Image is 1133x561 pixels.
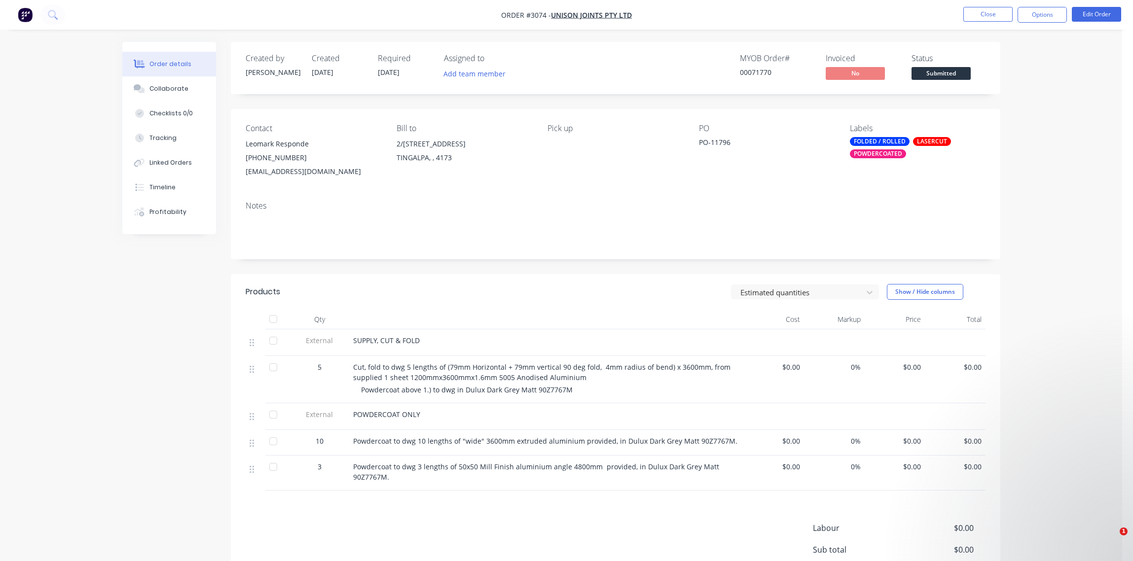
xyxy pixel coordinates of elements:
span: 10 [316,436,324,446]
div: Notes [246,201,986,210]
span: POWDERCOAT ONLY [353,410,420,419]
div: Assigned to [444,54,543,63]
span: Cut, fold to dwg 5 lengths of (79mm Horizontal + 79mm vertical 90 deg fold, 4mm radius of bend) x... [353,362,732,382]
div: Invoiced [826,54,900,63]
div: Cost [744,310,804,329]
div: Contact [246,124,381,133]
span: Powdercoat above 1.) to dwg in Dulux Dark Grey Matt 90Z7767M [361,385,573,394]
div: PO-11796 [699,137,822,151]
button: Profitability [122,200,216,224]
span: $0.00 [900,522,973,534]
div: Qty [290,310,349,329]
div: MYOB Order # [740,54,814,63]
img: Factory [18,7,33,22]
div: Required [378,54,432,63]
span: Sub total [813,544,901,556]
div: [EMAIL_ADDRESS][DOMAIN_NAME] [246,165,381,178]
button: Add team member [444,67,511,80]
div: Leomark Responde [246,137,381,151]
div: Bill to [397,124,532,133]
div: POWDERCOATED [850,149,906,158]
span: $0.00 [929,436,982,446]
div: Price [865,310,925,329]
span: $0.00 [869,436,921,446]
button: Add team member [438,67,511,80]
div: 00071770 [740,67,814,77]
div: Labels [850,124,985,133]
div: 2/[STREET_ADDRESS]TINGALPA, , 4173 [397,137,532,169]
button: Submitted [912,67,971,82]
div: Pick up [548,124,683,133]
span: Powdercoat to dwg 10 lengths of "wide" 3600mm extruded aluminium provided, in Dulux Dark Grey Mat... [353,436,737,446]
span: $0.00 [748,461,801,472]
button: Tracking [122,126,216,150]
span: Order #3074 - [501,10,551,20]
span: Powdercoat to dwg 3 lengths of 50x50 Mill Finish aluminium angle 4800mm provided, in Dulux Dark G... [353,462,721,482]
span: $0.00 [748,362,801,372]
div: Collaborate [149,84,188,93]
span: [DATE] [378,68,400,77]
div: 2/[STREET_ADDRESS] [397,137,532,151]
span: 0% [808,436,861,446]
span: $0.00 [748,436,801,446]
div: PO [699,124,834,133]
div: Linked Orders [149,158,192,167]
div: [PHONE_NUMBER] [246,151,381,165]
span: $0.00 [869,461,921,472]
div: Markup [804,310,865,329]
span: $0.00 [929,362,982,372]
span: External [294,335,345,346]
div: Leomark Responde[PHONE_NUMBER][EMAIL_ADDRESS][DOMAIN_NAME] [246,137,381,178]
button: Linked Orders [122,150,216,175]
span: Labour [813,522,901,534]
iframe: Intercom live chat [1099,527,1123,551]
span: 0% [808,461,861,472]
div: Order details [149,60,191,69]
span: 5 [318,362,322,372]
a: Unison Joints Pty Ltd [551,10,632,20]
div: Created [312,54,366,63]
button: Edit Order [1072,7,1121,22]
span: Submitted [912,67,971,79]
span: SUPPLY, CUT & FOLD [353,336,420,345]
span: $0.00 [869,362,921,372]
span: 1 [1120,527,1128,535]
span: External [294,409,345,420]
div: Timeline [149,183,176,192]
div: TINGALPA, , 4173 [397,151,532,165]
button: Checklists 0/0 [122,101,216,126]
span: [DATE] [312,68,333,77]
span: $0.00 [929,461,982,472]
span: $0.00 [900,544,973,556]
div: FOLDED / ROLLED [850,137,910,146]
button: Show / Hide columns [887,284,963,300]
div: LASERCUT [913,137,951,146]
div: Checklists 0/0 [149,109,193,118]
button: Timeline [122,175,216,200]
button: Options [1018,7,1067,23]
div: Created by [246,54,300,63]
span: No [826,67,885,79]
div: [PERSON_NAME] [246,67,300,77]
div: Products [246,286,280,298]
div: Tracking [149,134,177,142]
span: 3 [318,461,322,472]
button: Close [963,7,1013,22]
div: Status [912,54,986,63]
button: Collaborate [122,76,216,101]
span: 0% [808,362,861,372]
div: Profitability [149,208,186,216]
div: Total [925,310,986,329]
button: Order details [122,52,216,76]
